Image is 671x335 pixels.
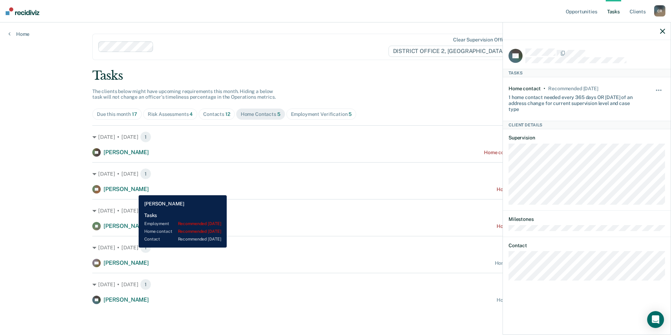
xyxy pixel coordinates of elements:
[647,311,664,328] div: Open Intercom Messenger
[140,168,151,179] span: 1
[92,279,579,290] div: [DATE] • [DATE]
[140,205,151,216] span: 1
[132,111,137,117] span: 17
[654,5,665,17] div: C R
[509,86,541,92] div: Home contact
[140,242,151,253] span: 1
[6,7,39,15] img: Recidiviz
[140,131,151,143] span: 1
[92,88,276,100] span: The clients below might have upcoming requirements this month. Hiding a below task will not chang...
[92,168,579,179] div: [DATE] • [DATE]
[148,111,193,117] div: Risk Assessments
[544,86,545,92] div: •
[225,111,230,117] span: 12
[203,111,230,117] div: Contacts
[503,69,671,77] div: Tasks
[495,260,579,266] div: Home contact recommended in a day
[104,296,149,303] span: [PERSON_NAME]
[497,223,579,229] div: Home contact recommended [DATE]
[92,131,579,143] div: [DATE] • [DATE]
[484,150,579,156] div: Home contact recommended a month ago
[92,205,579,216] div: [DATE] • [DATE]
[104,260,149,266] span: [PERSON_NAME]
[509,135,665,141] dt: Supervision
[8,31,29,37] a: Home
[348,111,352,117] span: 5
[291,111,352,117] div: Employment Verification
[388,46,514,57] span: DISTRICT OFFICE 2, [GEOGRAPHIC_DATA]
[140,279,151,290] span: 1
[509,92,639,112] div: 1 home contact needed every 365 days OR [DATE] of an address change for current supervision level...
[453,37,513,43] div: Clear supervision officers
[548,86,598,92] div: Recommended in 8 days
[104,186,149,192] span: [PERSON_NAME]
[277,111,280,117] span: 5
[104,149,149,156] span: [PERSON_NAME]
[92,68,579,83] div: Tasks
[497,297,579,303] div: Home contact recommended [DATE]
[241,111,280,117] div: Home Contacts
[92,242,579,253] div: [DATE] • [DATE]
[190,111,193,117] span: 4
[104,223,149,229] span: [PERSON_NAME]
[97,111,137,117] div: Due this month
[497,186,579,192] div: Home contact recommended [DATE]
[509,243,665,249] dt: Contact
[509,216,665,222] dt: Milestones
[503,121,671,129] div: Client Details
